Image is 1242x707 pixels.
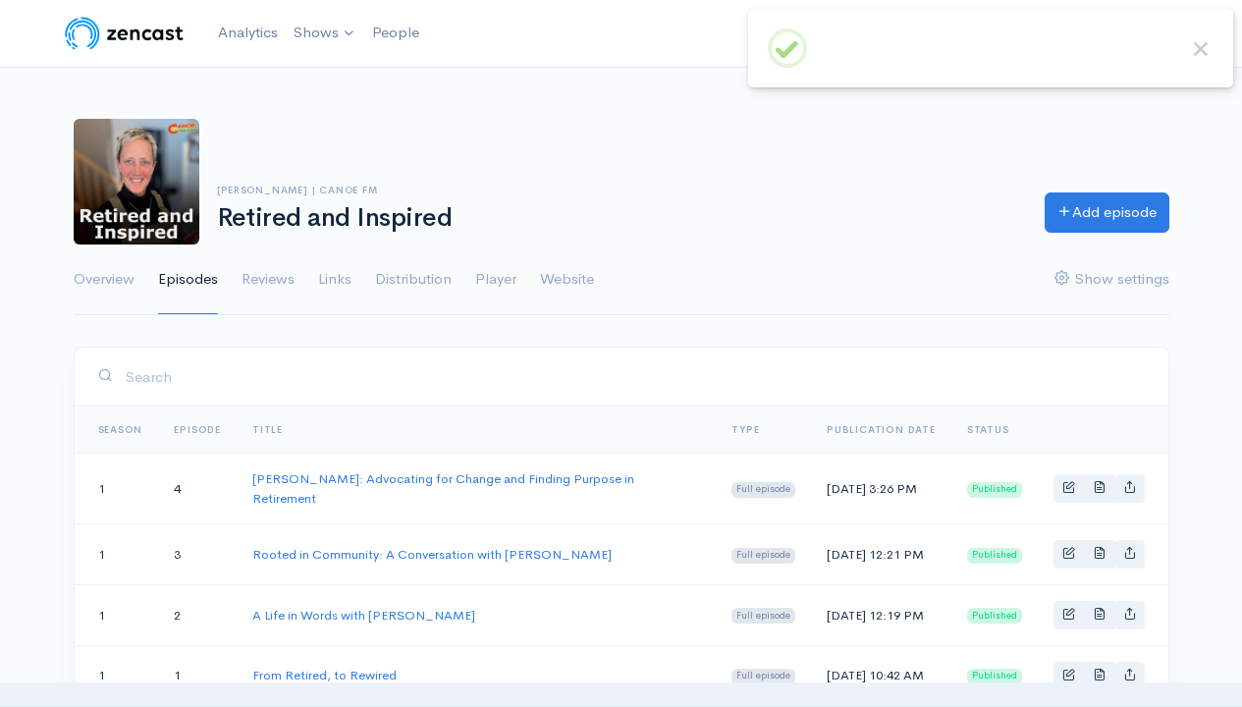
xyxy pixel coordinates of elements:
[1053,540,1145,569] div: Basic example
[286,12,364,55] a: Shows
[158,245,218,315] a: Episodes
[364,12,427,54] a: People
[158,524,237,585] td: 3
[967,669,1022,684] span: Published
[731,548,795,564] span: Full episode
[811,454,951,524] td: [DATE] 3:26 PM
[75,524,159,585] td: 1
[811,524,951,585] td: [DATE] 12:21 PM
[98,423,143,436] a: Season
[811,645,951,705] td: [DATE] 10:42 AM
[75,584,159,645] td: 1
[1053,601,1145,629] div: Basic example
[158,454,237,524] td: 4
[252,607,475,624] a: A Life in Words with [PERSON_NAME]
[1045,192,1169,233] a: Add episode
[62,14,187,53] img: ZenCast Logo
[1175,640,1222,687] iframe: gist-messenger-bubble-iframe
[731,482,795,498] span: Full episode
[318,245,351,315] a: Links
[827,423,936,436] a: Publication date
[967,482,1022,498] span: Published
[731,669,795,684] span: Full episode
[74,245,135,315] a: Overview
[540,245,594,315] a: Website
[967,608,1022,624] span: Published
[731,608,795,624] span: Full episode
[242,245,295,315] a: Reviews
[475,245,516,315] a: Player
[75,645,159,705] td: 1
[252,423,283,436] a: Title
[967,423,1009,436] span: Status
[731,423,759,436] a: Type
[210,12,286,54] a: Analytics
[1053,662,1145,690] div: Basic example
[375,245,452,315] a: Distribution
[125,356,1145,397] input: Search
[217,204,1021,233] h1: Retired and Inspired
[1054,245,1169,315] a: Show settings
[75,454,159,524] td: 1
[967,548,1022,564] span: Published
[174,423,221,436] a: Episode
[252,546,612,563] a: Rooted in Community: A Conversation with [PERSON_NAME]
[1188,36,1214,62] button: Close this dialog
[252,470,634,507] a: [PERSON_NAME]: Advocating for Change and Finding Purpose in Retirement
[217,185,1021,195] h6: [PERSON_NAME] | Canoe FM
[811,584,951,645] td: [DATE] 12:19 PM
[252,667,397,683] a: From Retired, to Rewired
[158,645,237,705] td: 1
[158,584,237,645] td: 2
[1053,474,1145,503] div: Basic example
